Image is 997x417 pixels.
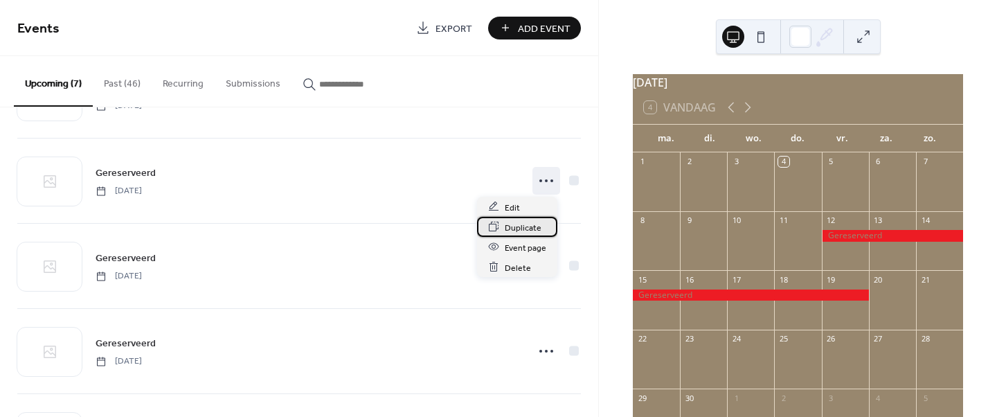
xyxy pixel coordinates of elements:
[637,393,647,403] div: 29
[14,56,93,107] button: Upcoming (7)
[684,215,694,226] div: 9
[96,335,156,351] a: Gereserveerd
[505,200,520,215] span: Edit
[684,334,694,344] div: 23
[920,274,931,285] div: 21
[637,334,647,344] div: 22
[96,337,156,351] span: Gereserveerd
[873,334,883,344] div: 27
[920,215,931,226] div: 14
[873,157,883,167] div: 6
[96,185,142,197] span: [DATE]
[637,274,647,285] div: 15
[96,250,156,266] a: Gereserveerd
[644,125,688,152] div: ma.
[826,157,836,167] div: 5
[822,230,963,242] div: Gereserveerd
[731,215,742,226] div: 10
[96,355,142,368] span: [DATE]
[96,166,156,181] span: Gereserveerd
[684,393,694,403] div: 30
[684,157,694,167] div: 2
[778,393,789,403] div: 2
[96,251,156,266] span: Gereserveerd
[920,393,931,403] div: 5
[778,274,789,285] div: 18
[778,215,789,226] div: 11
[93,56,152,105] button: Past (46)
[920,157,931,167] div: 7
[776,125,820,152] div: do.
[96,165,156,181] a: Gereserveerd
[731,274,742,285] div: 17
[873,393,883,403] div: 4
[826,393,836,403] div: 3
[778,334,789,344] div: 25
[505,220,541,235] span: Duplicate
[96,270,142,283] span: [DATE]
[731,157,742,167] div: 3
[17,15,60,42] span: Events
[908,125,952,152] div: zo.
[505,240,546,255] span: Event page
[637,157,647,167] div: 1
[731,393,742,403] div: 1
[688,125,733,152] div: di.
[778,157,789,167] div: 4
[873,274,883,285] div: 20
[637,215,647,226] div: 8
[152,56,215,105] button: Recurring
[518,21,571,36] span: Add Event
[731,334,742,344] div: 24
[633,74,963,91] div: [DATE]
[864,125,908,152] div: za.
[920,334,931,344] div: 28
[633,290,869,301] div: Gereserveerd
[826,274,836,285] div: 19
[820,125,864,152] div: vr.
[873,215,883,226] div: 13
[488,17,581,39] button: Add Event
[505,260,531,275] span: Delete
[732,125,776,152] div: wo.
[406,17,483,39] a: Export
[826,215,836,226] div: 12
[435,21,472,36] span: Export
[684,274,694,285] div: 16
[826,334,836,344] div: 26
[215,56,291,105] button: Submissions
